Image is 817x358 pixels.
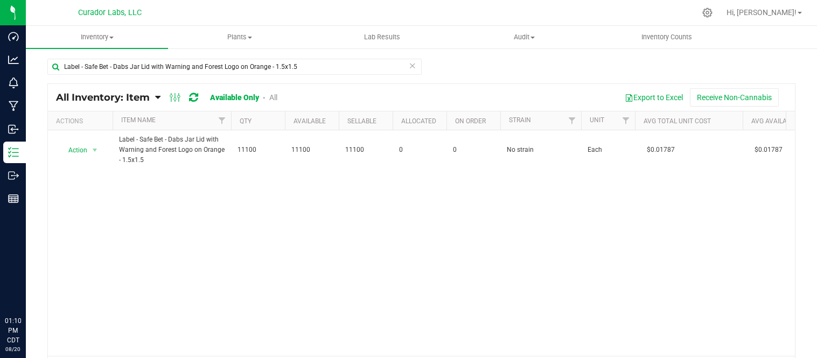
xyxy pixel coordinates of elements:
span: 11100 [238,145,278,155]
a: Lab Results [311,26,453,48]
p: 08/20 [5,345,21,353]
div: Actions [56,117,108,125]
input: Search Item Name, Retail Display Name, SKU, Part Number... [47,59,422,75]
p: 01:10 PM CDT [5,316,21,345]
span: Lab Results [350,32,415,42]
inline-svg: Manufacturing [8,101,19,111]
span: No strain [507,145,575,155]
a: Strain [509,116,531,124]
span: Hi, [PERSON_NAME]! [727,8,797,17]
inline-svg: Outbound [8,170,19,181]
a: Sellable [347,117,376,125]
a: Inventory [26,26,168,48]
a: Filter [563,111,581,130]
a: Available Only [210,93,259,102]
a: Inventory Counts [596,26,738,48]
inline-svg: Reports [8,193,19,204]
div: Manage settings [701,8,714,18]
a: Avg Total Unit Cost [644,117,711,125]
a: All Inventory: Item [56,92,155,103]
span: Audit [453,32,595,42]
span: Curador Labs, LLC [78,8,142,17]
span: 0 [399,145,440,155]
a: Audit [453,26,595,48]
button: Export to Excel [618,88,690,107]
a: Plants [168,26,310,48]
a: On Order [455,117,486,125]
iframe: Resource center [11,272,43,304]
span: 11100 [291,145,332,155]
span: All Inventory: Item [56,92,150,103]
span: Clear [409,59,416,73]
a: Filter [213,111,231,130]
inline-svg: Monitoring [8,78,19,88]
a: Item Name [121,116,156,124]
span: Inventory Counts [627,32,707,42]
a: Available [294,117,326,125]
span: select [88,143,102,158]
button: Receive Non-Cannabis [690,88,779,107]
span: Inventory [26,32,168,42]
a: Unit [590,116,604,124]
span: Action [59,143,88,158]
a: All [269,93,277,102]
span: $0.01787 [641,142,680,158]
iframe: Resource center unread badge [32,270,45,283]
span: Plants [169,32,310,42]
inline-svg: Inbound [8,124,19,135]
inline-svg: Dashboard [8,31,19,42]
span: Label - Safe Bet - Dabs Jar Lid with Warning and Forest Logo on Orange - 1.5x1.5 [119,135,225,166]
a: Filter [617,111,635,130]
inline-svg: Inventory [8,147,19,158]
a: Allocated [401,117,436,125]
span: $0.01787 [749,142,788,158]
inline-svg: Analytics [8,54,19,65]
span: Each [588,145,629,155]
span: 11100 [345,145,386,155]
a: Qty [240,117,252,125]
span: 0 [453,145,494,155]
